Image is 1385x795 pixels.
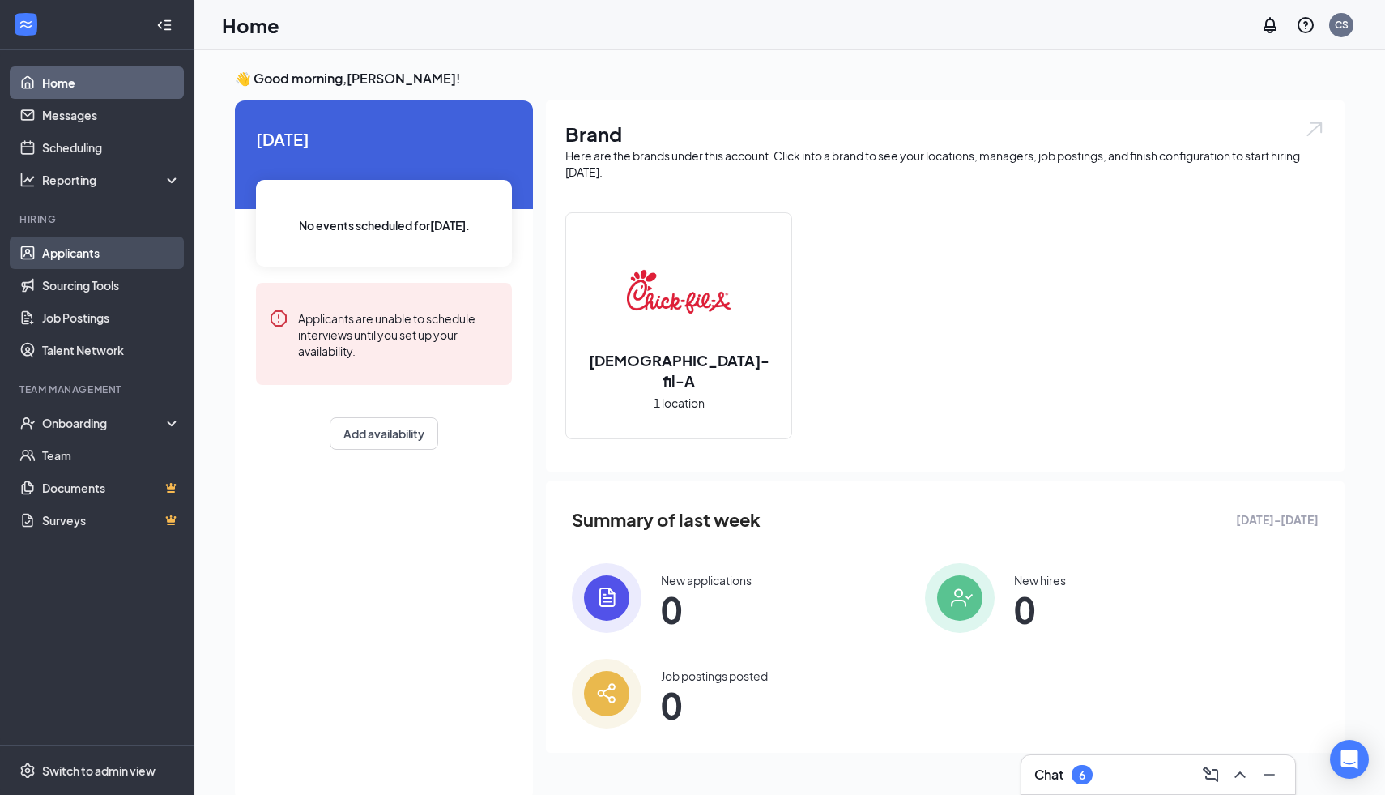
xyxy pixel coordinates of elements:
[42,763,156,779] div: Switch to admin view
[572,659,641,729] img: icon
[661,595,752,624] span: 0
[19,172,36,188] svg: Analysis
[42,472,181,504] a: DocumentsCrown
[256,126,512,152] span: [DATE]
[235,70,1345,88] h3: 👋 Good morning, [PERSON_NAME] !
[1259,765,1279,784] svg: Minimize
[19,415,36,431] svg: UserCheck
[42,99,181,131] a: Messages
[42,172,181,188] div: Reporting
[18,16,34,32] svg: WorkstreamLogo
[1079,768,1085,782] div: 6
[330,417,438,450] button: Add availability
[42,237,181,269] a: Applicants
[42,66,181,99] a: Home
[572,563,641,633] img: icon
[42,131,181,164] a: Scheduling
[1014,572,1066,588] div: New hires
[1304,120,1325,139] img: open.6027fd2a22e1237b5b06.svg
[1034,766,1063,784] h3: Chat
[156,17,173,33] svg: Collapse
[661,572,752,588] div: New applications
[1330,740,1369,779] div: Open Intercom Messenger
[1296,15,1315,35] svg: QuestionInfo
[299,216,470,234] span: No events scheduled for [DATE] .
[925,563,995,633] img: icon
[1236,511,1319,528] span: [DATE] - [DATE]
[19,212,177,226] div: Hiring
[42,269,181,301] a: Sourcing Tools
[42,301,181,334] a: Job Postings
[565,120,1325,147] h1: Brand
[42,504,181,536] a: SurveysCrown
[661,690,768,720] span: 0
[1230,765,1250,784] svg: ChevronUp
[1260,15,1280,35] svg: Notifications
[222,11,279,39] h1: Home
[1227,762,1253,788] button: ChevronUp
[19,383,177,396] div: Team Management
[42,439,181,472] a: Team
[654,394,705,412] span: 1 location
[298,309,499,359] div: Applicants are unable to schedule interviews until you set up your availability.
[19,763,36,779] svg: Settings
[661,668,768,684] div: Job postings posted
[42,334,181,366] a: Talent Network
[1014,595,1066,624] span: 0
[269,309,288,328] svg: Error
[1201,765,1221,784] svg: ComposeMessage
[566,350,791,391] h2: [DEMOGRAPHIC_DATA]-fil-A
[565,147,1325,180] div: Here are the brands under this account. Click into a brand to see your locations, managers, job p...
[1335,18,1349,32] div: CS
[572,506,761,534] span: Summary of last week
[1198,762,1224,788] button: ComposeMessage
[1256,762,1282,788] button: Minimize
[627,240,731,344] img: Chick-fil-A
[42,415,167,431] div: Onboarding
